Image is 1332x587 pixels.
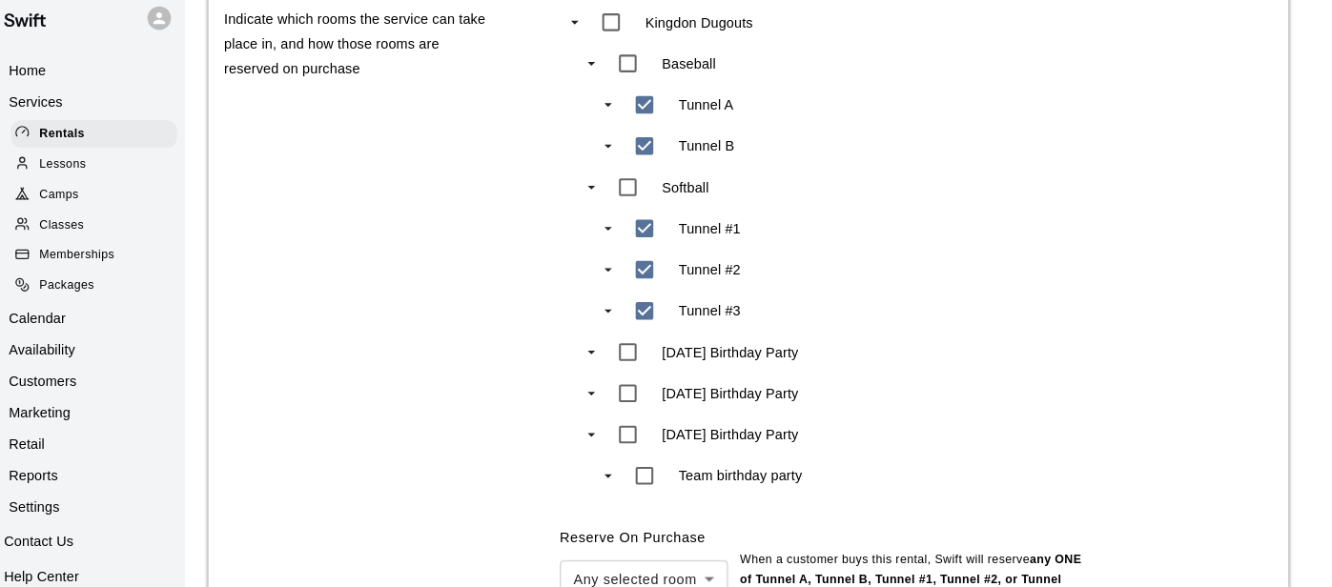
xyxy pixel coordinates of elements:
p: [DATE] Birthday Party [678,429,810,448]
a: Availability [15,342,199,371]
p: Baseball [678,69,730,88]
p: Tunnel B [694,149,748,168]
p: Contact Us [39,533,107,552]
a: Camps [46,192,215,221]
a: Classes [46,221,215,251]
a: Reports [15,464,199,493]
ul: swift facility view [579,18,960,498]
p: Tunnel #2 [694,269,754,288]
p: [DATE] Birthday Party [678,349,810,368]
a: Customers [15,373,199,401]
p: Help Center [39,567,112,586]
a: Settings [15,495,199,523]
div: Packages [46,281,207,308]
span: Memberships [73,255,146,274]
p: Availability [44,347,109,366]
div: Lessons [46,163,207,190]
p: Indicate which rooms the service can take place in, and how those rooms are reserved on purchase [253,24,518,96]
p: Tunnel A [694,109,748,128]
div: Memberships [46,252,207,278]
p: Customers [44,377,110,396]
p: Kingdon Dugouts [662,29,767,48]
div: Camps [46,192,207,219]
a: Services [15,101,199,130]
span: Camps [73,196,112,215]
p: Marketing [44,408,104,427]
a: Lessons [46,161,215,191]
p: Tunnel #1 [694,229,754,248]
p: Calendar [44,316,99,335]
p: Tunnel #3 [694,309,754,328]
p: [DATE] Birthday Party [678,389,810,408]
p: Home [44,75,80,94]
a: Rentals [46,132,215,161]
a: Memberships [46,251,215,280]
p: Team birthday party [694,469,814,488]
p: Retail [44,438,79,457]
div: Classes [46,222,207,249]
a: Marketing [15,403,199,432]
span: Classes [73,226,116,245]
label: Reserve On Purchase [579,531,720,546]
a: Packages [46,280,215,310]
div: Rentals [46,133,207,160]
p: Softball [678,189,724,208]
span: Rentals [73,137,117,156]
p: Services [44,106,96,125]
a: Retail [15,434,199,462]
span: Packages [73,285,127,304]
a: Home [15,71,199,99]
p: Settings [44,499,93,518]
a: Calendar [15,312,199,340]
p: Reports [44,469,92,488]
span: Lessons [73,167,119,186]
